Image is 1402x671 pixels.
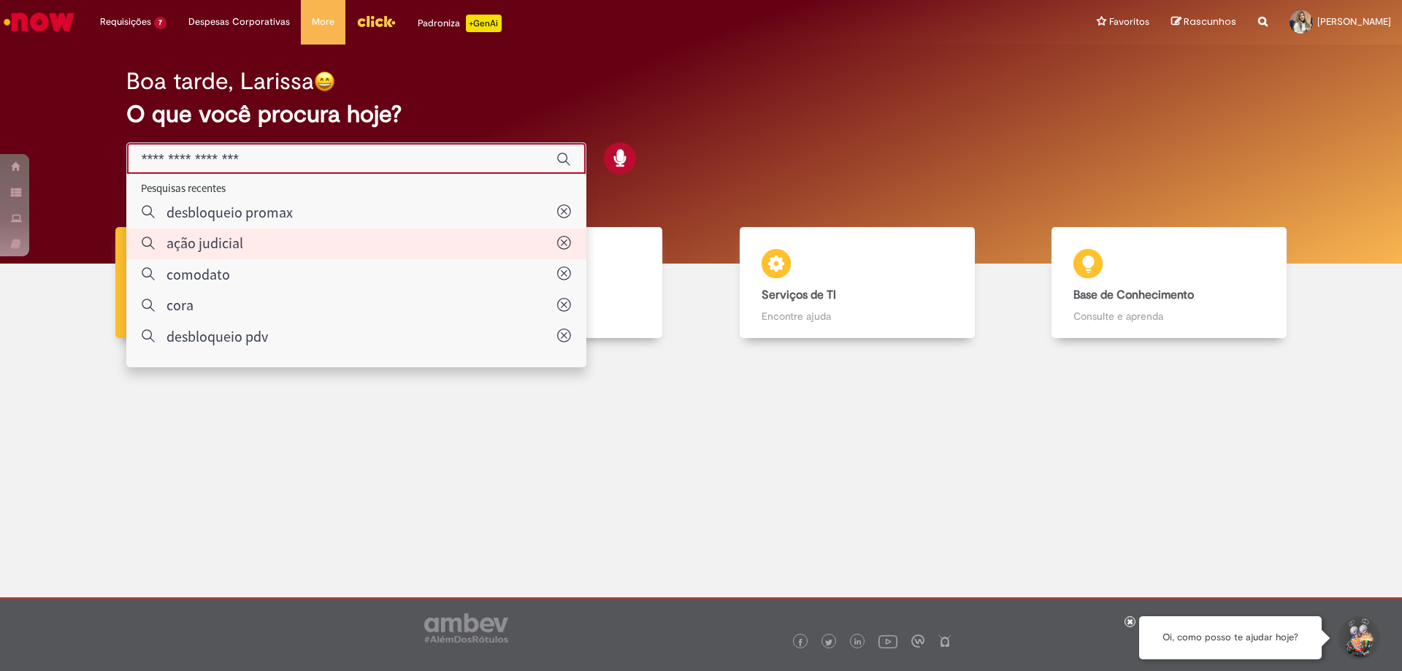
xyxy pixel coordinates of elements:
[314,71,335,92] img: happy-face.png
[825,639,832,646] img: logo_footer_twitter.png
[356,10,396,32] img: click_logo_yellow_360x200.png
[424,613,508,643] img: logo_footer_ambev_rotulo_gray.png
[77,227,389,339] a: Tirar dúvidas Tirar dúvidas com Lupi Assist e Gen Ai
[762,288,836,302] b: Serviços de TI
[797,639,804,646] img: logo_footer_facebook.png
[466,15,502,32] p: +GenAi
[1073,309,1265,323] p: Consulte e aprenda
[762,309,953,323] p: Encontre ajuda
[1073,288,1194,302] b: Base de Conhecimento
[1336,616,1380,660] button: Iniciar Conversa de Suporte
[188,15,290,29] span: Despesas Corporativas
[911,634,924,648] img: logo_footer_workplace.png
[701,227,1014,339] a: Serviços de TI Encontre ajuda
[1014,227,1326,339] a: Base de Conhecimento Consulte e aprenda
[938,634,951,648] img: logo_footer_naosei.png
[854,638,862,647] img: logo_footer_linkedin.png
[1139,616,1322,659] div: Oi, como posso te ajudar hoje?
[1184,15,1236,28] span: Rascunhos
[154,17,166,29] span: 7
[100,15,151,29] span: Requisições
[126,69,314,94] h2: Boa tarde, Larissa
[418,15,502,32] div: Padroniza
[878,632,897,651] img: logo_footer_youtube.png
[312,15,334,29] span: More
[126,101,1276,127] h2: O que você procura hoje?
[1109,15,1149,29] span: Favoritos
[1,7,77,37] img: ServiceNow
[1317,15,1391,28] span: [PERSON_NAME]
[1171,15,1236,29] a: Rascunhos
